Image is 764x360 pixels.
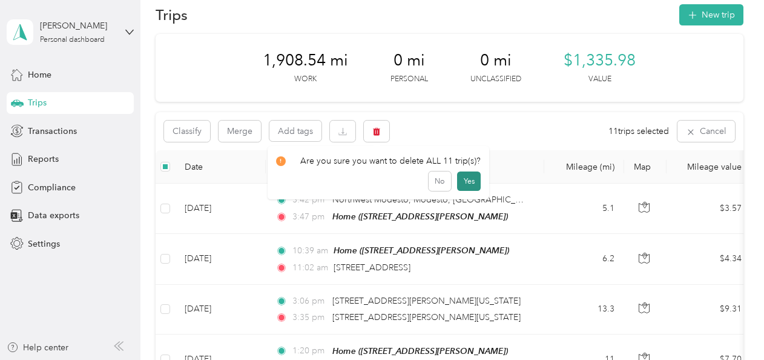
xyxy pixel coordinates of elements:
[667,234,751,284] td: $4.34
[28,153,59,165] span: Reports
[667,285,751,335] td: $9.31
[292,295,327,308] span: 3:06 pm
[276,155,481,167] div: Are you sure you want to delete ALL 11 trip(s)?
[588,74,611,85] p: Value
[292,344,327,358] span: 1:20 pm
[294,74,317,85] p: Work
[544,234,624,284] td: 6.2
[175,234,266,284] td: [DATE]
[457,172,481,191] button: Yes
[219,121,261,142] button: Merge
[608,125,669,138] span: 11 trips selected
[175,285,266,335] td: [DATE]
[292,210,327,224] span: 3:47 pm
[624,150,667,184] th: Map
[696,292,764,360] iframe: Everlance-gr Chat Button Frame
[292,261,328,275] span: 11:02 am
[266,150,544,184] th: Locations
[292,193,327,207] span: 3:42 pm
[28,125,77,138] span: Transactions
[175,150,266,184] th: Date
[334,262,410,273] span: [STREET_ADDRESS]
[332,296,521,306] span: [STREET_ADDRESS][PERSON_NAME][US_STATE]
[28,96,47,109] span: Trips
[429,172,451,191] button: No
[390,74,428,85] p: Personal
[480,51,512,70] span: 0 mi
[667,184,751,234] td: $3.57
[28,209,79,222] span: Data exports
[667,150,751,184] th: Mileage value
[679,4,743,25] button: New trip
[40,19,116,32] div: [PERSON_NAME]
[544,285,624,335] td: 13.3
[292,244,328,258] span: 10:39 am
[7,341,68,354] button: Help center
[269,121,321,141] button: Add tags
[292,311,327,324] span: 3:35 pm
[40,36,105,44] div: Personal dashboard
[164,121,210,142] button: Classify
[263,51,348,70] span: 1,908.54 mi
[332,346,508,356] span: Home ([STREET_ADDRESS][PERSON_NAME])
[28,68,51,81] span: Home
[677,121,735,142] button: Cancel
[544,150,624,184] th: Mileage (mi)
[564,51,636,70] span: $1,335.98
[334,245,509,255] span: Home ([STREET_ADDRESS][PERSON_NAME])
[332,195,540,205] span: Northwest Modesto, Modesto, [GEOGRAPHIC_DATA]
[175,184,266,234] td: [DATE]
[156,8,188,21] h1: Trips
[28,181,76,194] span: Compliance
[470,74,521,85] p: Unclassified
[332,212,508,221] span: Home ([STREET_ADDRESS][PERSON_NAME])
[332,312,521,322] span: [STREET_ADDRESS][PERSON_NAME][US_STATE]
[544,184,624,234] td: 5.1
[28,238,60,250] span: Settings
[394,51,425,70] span: 0 mi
